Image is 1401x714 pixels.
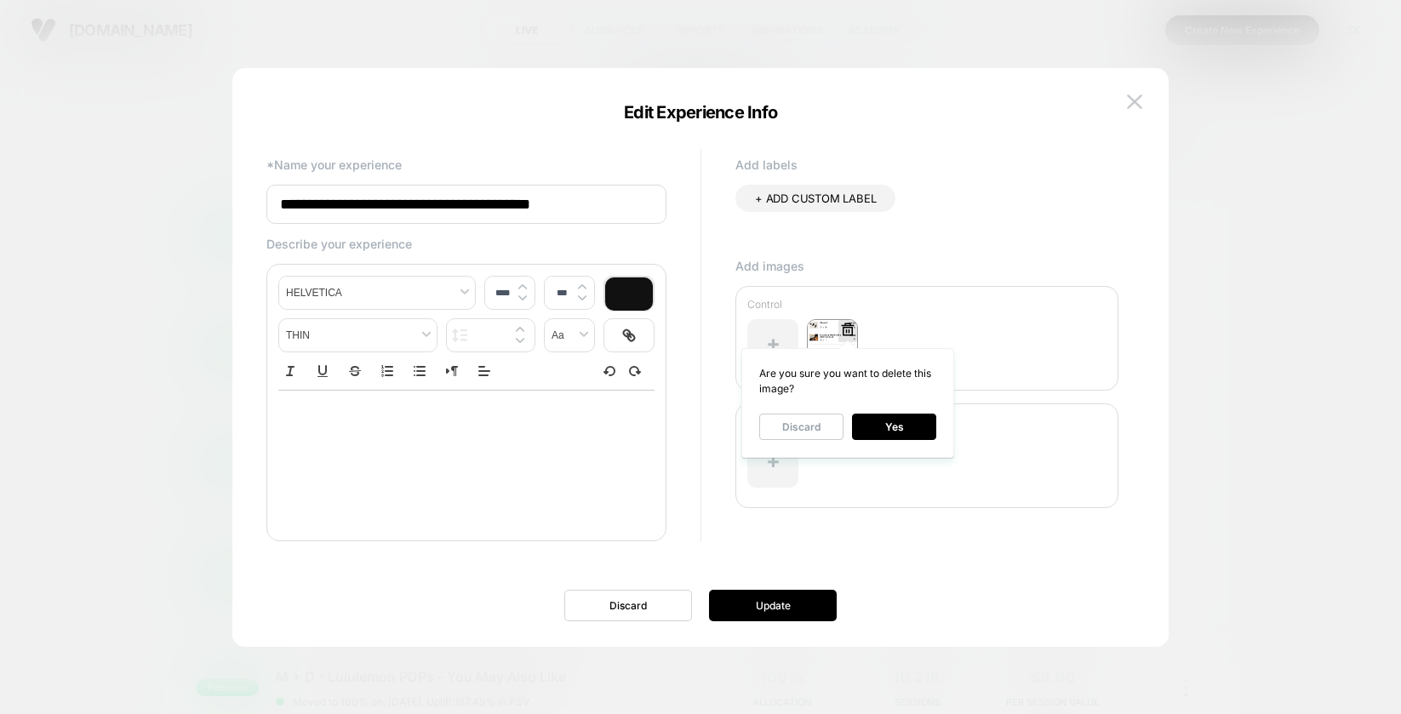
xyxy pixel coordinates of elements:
[735,259,1118,273] p: Add images
[408,361,432,381] button: Bullet list
[516,326,524,333] img: up
[735,157,1118,172] p: Add labels
[518,283,527,290] img: up
[578,283,586,290] img: up
[747,298,1107,311] p: Control
[1127,94,1142,109] img: close
[755,191,876,205] span: + ADD CUSTOM LABEL
[518,294,527,301] img: down
[440,361,464,381] button: Right to Left
[311,361,335,381] button: Underline
[852,414,936,440] button: Yes
[759,414,843,440] button: Discard
[278,361,302,381] button: Italic
[472,361,496,381] span: Align
[624,102,777,123] span: Edit Experience Info
[279,277,475,309] span: font
[279,319,437,351] span: fontWeight
[545,319,594,351] span: transform
[266,237,666,251] p: Describe your experience
[375,361,399,381] button: Ordered list
[759,366,936,397] div: Are you sure you want to delete this image?
[516,337,524,344] img: down
[343,361,367,381] button: Strike
[564,590,692,621] button: Discard
[266,157,666,172] p: *Name your experience
[709,590,837,621] button: Update
[807,319,858,370] img: generic_69564cc8-1dec-40bf-9069-060d3d5c016f.png
[452,328,468,342] img: line height
[578,294,586,301] img: down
